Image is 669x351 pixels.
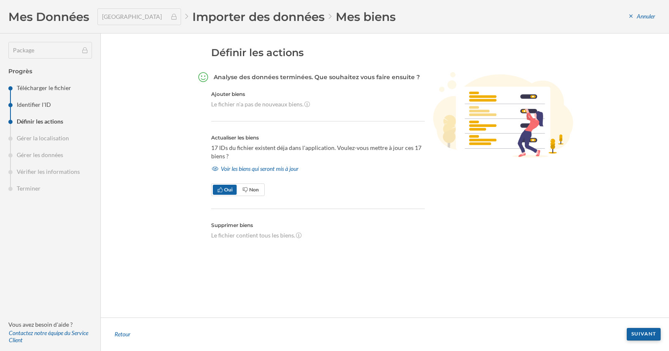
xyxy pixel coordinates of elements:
[8,117,92,126] li: Définir les actions
[211,90,425,98] h5: Ajouter biens
[211,46,573,59] h2: Définir les actions
[249,186,259,193] span: Non
[8,101,92,109] li: Identifier l'ID
[8,168,92,176] li: Vérifier les informations
[110,327,135,342] div: Retour
[211,134,425,142] h5: Actualiser les biens
[8,84,92,92] li: Télécharger le fichier
[8,42,92,59] div: Package
[17,6,57,13] span: Assistance
[211,222,425,229] h5: Supprimer biens
[211,231,425,240] p: Le fichier contient tous les biens.
[8,320,92,329] p: Vous avez besoin d'aide ?
[211,100,425,108] p: Le fichier n'a pas de nouveaux biens.
[8,184,92,193] li: Terminer
[224,186,232,193] span: Oui
[214,73,420,81] h4: Analyse des données terminées. Que souhaitez vous faire ensuite ?
[8,151,92,159] li: Gérer les données
[9,329,92,344] div: Contactez notre équipe du Service Client
[8,134,92,142] li: Gérer la localisation
[8,67,92,75] h4: Progrès
[211,144,425,160] p: 17 IDs du fichier existent déja dans l'application. Voulez-vous mettre à jour ces 17 biens ?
